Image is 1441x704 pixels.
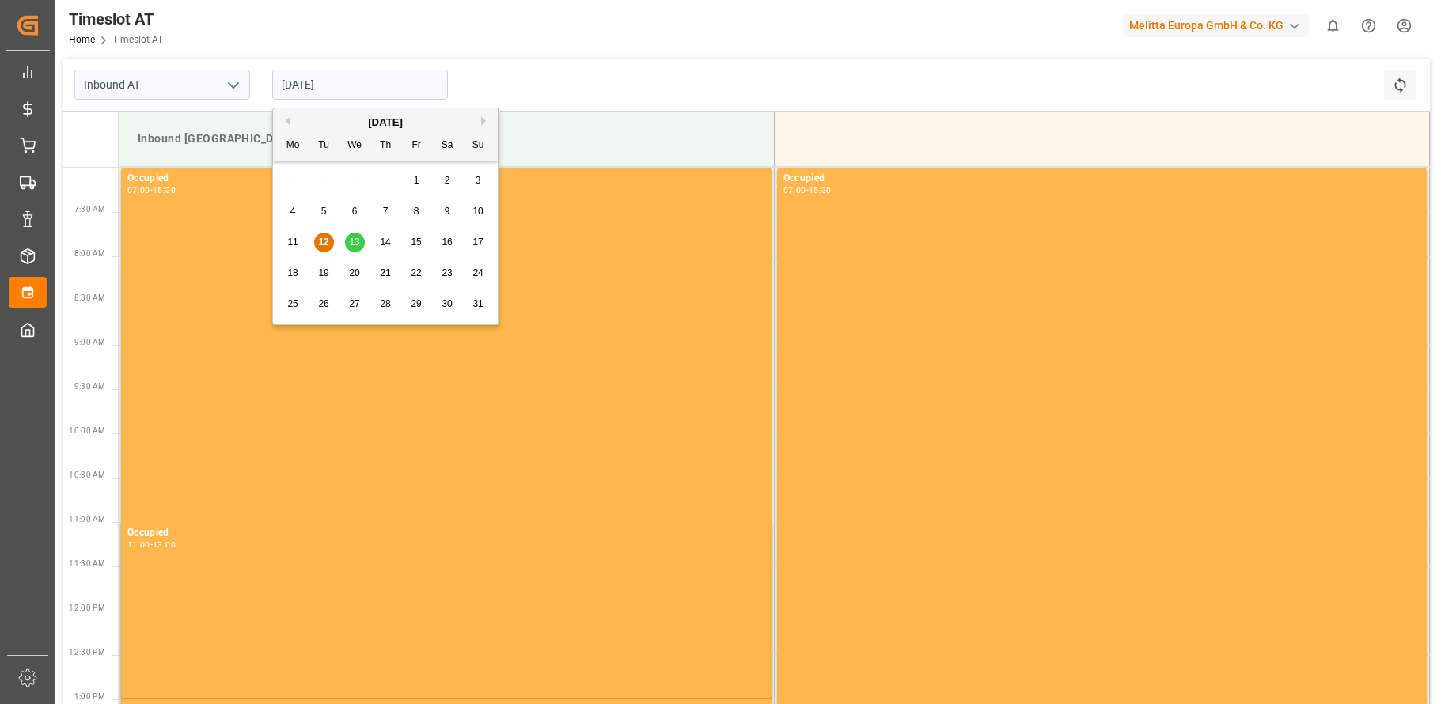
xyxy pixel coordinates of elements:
span: 12:30 PM [69,648,105,657]
div: Choose Monday, August 11th, 2025 [283,233,303,252]
div: 07:00 [783,187,806,194]
div: Choose Wednesday, August 27th, 2025 [345,294,365,314]
button: Melitta Europa GmbH & Co. KG [1123,10,1315,40]
div: 15:30 [153,187,176,194]
div: 07:00 [127,187,150,194]
a: Home [69,34,95,45]
span: 9:30 AM [74,382,105,391]
span: 27 [349,298,359,309]
div: Choose Monday, August 25th, 2025 [283,294,303,314]
span: 22 [411,267,421,278]
span: 5 [321,206,327,217]
div: Choose Saturday, August 9th, 2025 [438,202,457,221]
div: Th [376,136,396,156]
span: 21 [380,267,390,278]
span: 19 [318,267,328,278]
span: 7:30 AM [74,205,105,214]
span: 4 [290,206,296,217]
span: 11:30 AM [69,559,105,568]
input: DD-MM-YYYY [272,70,448,100]
div: Occupied [783,171,1420,187]
div: Su [468,136,488,156]
span: 24 [472,267,483,278]
div: - [150,541,153,548]
button: Previous Month [281,116,290,126]
span: 12 [318,237,328,248]
div: Choose Friday, August 29th, 2025 [407,294,427,314]
div: Choose Thursday, August 28th, 2025 [376,294,396,314]
div: Choose Monday, August 4th, 2025 [283,202,303,221]
span: 15 [411,237,421,248]
span: 28 [380,298,390,309]
div: Choose Wednesday, August 6th, 2025 [345,202,365,221]
div: Choose Thursday, August 21st, 2025 [376,263,396,283]
div: - [806,187,809,194]
div: Choose Monday, August 18th, 2025 [283,263,303,283]
span: 8 [414,206,419,217]
span: 29 [411,298,421,309]
div: Occupied [127,525,765,541]
div: Choose Friday, August 15th, 2025 [407,233,427,252]
div: Melitta Europa GmbH & Co. KG [1123,14,1309,37]
span: 31 [472,298,483,309]
span: 9:00 AM [74,338,105,346]
div: Choose Sunday, August 31st, 2025 [468,294,488,314]
div: month 2025-08 [278,165,494,320]
div: Choose Saturday, August 2nd, 2025 [438,171,457,191]
input: Type to search/select [74,70,250,100]
div: Choose Friday, August 8th, 2025 [407,202,427,221]
span: 16 [442,237,452,248]
span: 7 [383,206,389,217]
div: Choose Sunday, August 24th, 2025 [468,263,488,283]
div: Fr [407,136,427,156]
div: 11:00 [127,541,150,548]
button: show 0 new notifications [1315,8,1351,44]
div: Occupied [127,171,765,187]
button: open menu [221,73,245,97]
span: 6 [352,206,358,217]
span: 1 [414,175,419,186]
span: 20 [349,267,359,278]
div: Choose Tuesday, August 26th, 2025 [314,294,334,314]
span: 10:00 AM [69,426,105,435]
span: 12:00 PM [69,604,105,612]
span: 8:30 AM [74,293,105,302]
span: 30 [442,298,452,309]
span: 25 [287,298,298,309]
div: Choose Wednesday, August 20th, 2025 [345,263,365,283]
div: Sa [438,136,457,156]
div: Choose Thursday, August 7th, 2025 [376,202,396,221]
div: Choose Sunday, August 3rd, 2025 [468,171,488,191]
div: Choose Saturday, August 23rd, 2025 [438,263,457,283]
span: 9 [445,206,450,217]
div: 15:30 [809,187,832,194]
div: 13:00 [153,541,176,548]
span: 3 [476,175,481,186]
div: Choose Friday, August 22nd, 2025 [407,263,427,283]
div: Choose Saturday, August 30th, 2025 [438,294,457,314]
div: We [345,136,365,156]
div: Choose Wednesday, August 13th, 2025 [345,233,365,252]
div: Timeslot AT [69,7,163,31]
div: Choose Tuesday, August 5th, 2025 [314,202,334,221]
span: 13 [349,237,359,248]
span: 10:30 AM [69,471,105,479]
span: 11:00 AM [69,515,105,524]
div: - [150,187,153,194]
div: Tu [314,136,334,156]
button: Help Center [1351,8,1386,44]
button: Next Month [481,116,491,126]
span: 8:00 AM [74,249,105,258]
div: Choose Tuesday, August 12th, 2025 [314,233,334,252]
span: 23 [442,267,452,278]
span: 26 [318,298,328,309]
div: [DATE] [273,115,498,131]
div: Choose Tuesday, August 19th, 2025 [314,263,334,283]
div: Inbound [GEOGRAPHIC_DATA] [131,124,761,153]
span: 2 [445,175,450,186]
div: Mo [283,136,303,156]
div: Choose Saturday, August 16th, 2025 [438,233,457,252]
div: Choose Thursday, August 14th, 2025 [376,233,396,252]
div: Choose Sunday, August 10th, 2025 [468,202,488,221]
span: 10 [472,206,483,217]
